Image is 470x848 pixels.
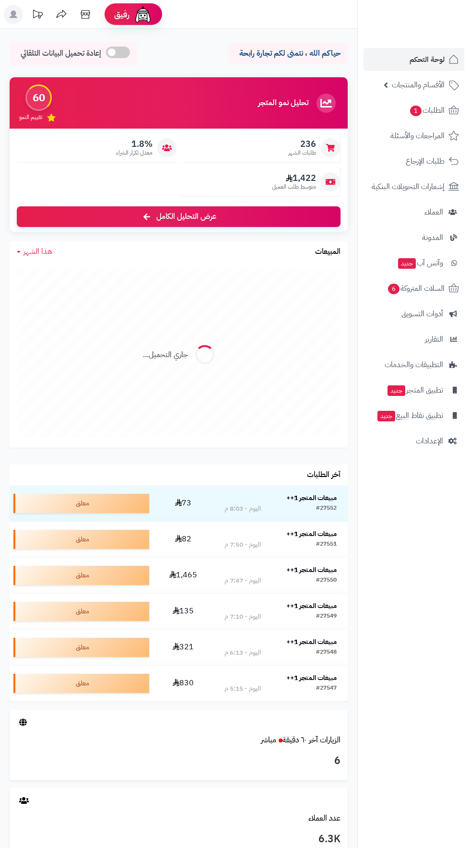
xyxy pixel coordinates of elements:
a: أدوات التسويق [364,302,464,325]
span: الأقسام والمنتجات [392,78,445,92]
span: 1 [410,105,422,117]
td: 73 [153,486,213,521]
td: 1,465 [153,558,213,593]
a: عدد العملاء [308,812,341,824]
a: التقارير [364,328,464,351]
span: طلبات الشهر [288,149,316,157]
td: 321 [153,630,213,665]
strong: مبيعات المتجر 1++ [286,637,337,647]
div: اليوم - 7:50 م [224,540,261,549]
a: الزيارات آخر ٦٠ دقيقةمباشر [261,734,341,746]
div: اليوم - 7:10 م [224,612,261,621]
strong: مبيعات المتجر 1++ [286,565,337,575]
span: جديد [398,258,416,269]
h3: المبيعات [315,248,341,256]
span: وآتس آب [397,256,443,270]
span: التطبيقات والخدمات [385,358,443,371]
strong: مبيعات المتجر 1++ [286,673,337,683]
td: 82 [153,522,213,557]
span: السلات المتروكة [387,282,445,295]
a: المراجعات والأسئلة [364,124,464,147]
span: هذا الشهر [23,246,52,257]
img: logo-2.png [405,15,461,35]
div: معلق [13,602,149,621]
span: عرض التحليل الكامل [156,211,216,222]
strong: مبيعات المتجر 1++ [286,529,337,539]
img: ai-face.png [133,5,153,24]
span: الإعدادات [416,434,443,448]
h3: تحليل نمو المتجر [258,99,308,107]
a: طلبات الإرجاع [364,150,464,173]
div: معلق [13,674,149,693]
div: معلق [13,566,149,585]
a: العملاء [364,201,464,224]
h3: 6.3K [17,831,341,848]
p: حياكم الله ، نتمنى لكم تجارة رابحة [235,48,341,59]
span: متوسط طلب العميل [272,183,316,191]
span: 1.8% [116,139,153,149]
h3: آخر الطلبات [307,471,341,479]
strong: مبيعات المتجر 1++ [286,493,337,503]
div: اليوم - 8:03 م [224,504,261,514]
a: الإعدادات [364,430,464,453]
span: معدل تكرار الشراء [116,149,153,157]
small: مباشر [261,734,276,746]
span: تقييم النمو [19,113,42,121]
span: 236 [288,139,316,149]
span: جديد [377,411,395,421]
div: اليوم - 5:15 م [224,684,261,693]
div: #27549 [316,612,337,621]
div: جاري التحميل... [143,349,188,360]
td: 135 [153,594,213,629]
span: إعادة تحميل البيانات التلقائي [21,48,101,59]
span: المدونة [422,231,443,244]
div: معلق [13,494,149,513]
div: #27551 [316,540,337,549]
a: هذا الشهر [17,246,52,257]
span: 1,422 [272,173,316,183]
span: تطبيق نقاط البيع [376,409,443,422]
a: تحديثات المنصة [25,5,49,26]
span: طلبات الإرجاع [406,155,445,168]
a: تطبيق المتجرجديد [364,379,464,402]
span: الطلبات [409,104,445,117]
a: عرض التحليل الكامل [17,206,341,227]
span: 6 [388,283,400,295]
div: #27547 [316,684,337,693]
span: العملاء [424,205,443,219]
a: الطلبات1 [364,99,464,122]
span: لوحة التحكم [410,53,445,66]
a: السلات المتروكة6 [364,277,464,300]
span: إشعارات التحويلات البنكية [372,180,445,193]
td: 830 [153,666,213,701]
a: التطبيقات والخدمات [364,353,464,376]
a: لوحة التحكم [364,48,464,71]
div: معلق [13,530,149,549]
div: #27548 [316,648,337,657]
span: تطبيق المتجر [387,383,443,397]
strong: مبيعات المتجر 1++ [286,601,337,611]
div: #27550 [316,576,337,585]
span: التقارير [425,333,443,346]
a: وآتس آبجديد [364,251,464,275]
h3: 6 [17,753,341,769]
div: اليوم - 6:13 م [224,648,261,657]
div: #27552 [316,504,337,514]
span: أدوات التسويق [401,307,443,321]
div: معلق [13,638,149,657]
span: جديد [388,385,405,396]
span: رفيق [114,9,129,20]
div: اليوم - 7:47 م [224,576,261,585]
a: المدونة [364,226,464,249]
a: تطبيق نقاط البيعجديد [364,404,464,427]
a: إشعارات التحويلات البنكية [364,175,464,198]
span: المراجعات والأسئلة [390,129,445,143]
